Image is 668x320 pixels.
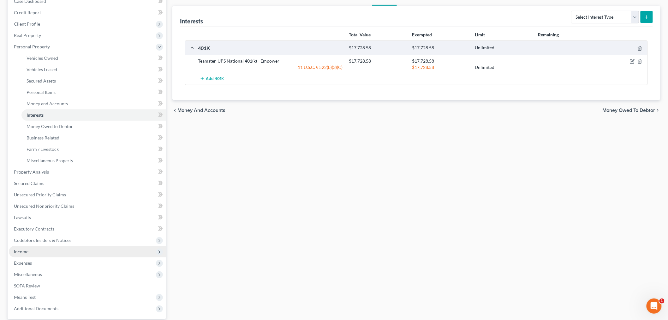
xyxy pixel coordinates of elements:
[14,33,41,38] span: Real Property
[409,58,472,64] div: $17,728.58
[27,158,73,163] span: Miscellaneous Property
[9,212,166,223] a: Lawsuits
[14,306,58,311] span: Additional Documents
[27,101,68,106] span: Money and Accounts
[538,32,559,37] strong: Remaining
[195,58,346,64] div: Teamster-UPS National 401(k) - Empower
[27,55,58,61] span: Vehicles Owned
[9,189,166,200] a: Unsecured Priority Claims
[14,226,54,231] span: Executory Contracts
[603,108,660,113] button: Money Owed to Debtor chevron_right
[198,73,226,85] button: Add 401K
[412,32,432,37] strong: Exempted
[195,64,346,71] div: 11 U.S.C. § 522(b)(3)(C)
[27,112,44,118] span: Interests
[472,45,535,51] div: Unlimited
[14,21,40,27] span: Client Profile
[14,169,49,175] span: Property Analysis
[21,144,166,155] a: Farm / Livestock
[14,294,36,300] span: Means Test
[9,223,166,235] a: Executory Contracts
[195,45,346,51] div: 401K
[21,75,166,87] a: Secured Assets
[177,108,225,113] span: Money and Accounts
[172,108,225,113] button: chevron_left Money and Accounts
[27,67,57,72] span: Vehicles Leased
[14,260,32,266] span: Expenses
[349,32,371,37] strong: Total Value
[346,58,409,64] div: $17,728.58
[14,203,74,209] span: Unsecured Nonpriority Claims
[21,132,166,144] a: Business Related
[14,44,50,49] span: Personal Property
[27,146,59,152] span: Farm / Livestock
[21,87,166,98] a: Personal Items
[9,200,166,212] a: Unsecured Nonpriority Claims
[21,52,166,64] a: Vehicles Owned
[21,109,166,121] a: Interests
[21,121,166,132] a: Money Owed to Debtor
[27,135,59,140] span: Business Related
[472,64,535,71] div: Unlimited
[180,17,203,25] div: Interests
[9,280,166,292] a: SOFA Review
[27,78,56,83] span: Secured Assets
[346,45,409,51] div: $17,728.58
[14,181,44,186] span: Secured Claims
[647,298,662,314] iframe: Intercom live chat
[603,108,655,113] span: Money Owed to Debtor
[409,64,472,71] div: $17,728.58
[14,249,28,254] span: Income
[14,215,31,220] span: Lawsuits
[659,298,665,304] span: 1
[21,155,166,166] a: Miscellaneous Property
[14,192,66,197] span: Unsecured Priority Claims
[9,166,166,178] a: Property Analysis
[27,89,56,95] span: Personal Items
[27,124,73,129] span: Money Owed to Debtor
[9,7,166,18] a: Credit Report
[655,108,660,113] i: chevron_right
[172,108,177,113] i: chevron_left
[475,32,485,37] strong: Limit
[206,77,224,82] span: Add 401K
[14,283,40,288] span: SOFA Review
[14,272,42,277] span: Miscellaneous
[14,10,41,15] span: Credit Report
[21,64,166,75] a: Vehicles Leased
[21,98,166,109] a: Money and Accounts
[14,237,71,243] span: Codebtors Insiders & Notices
[9,178,166,189] a: Secured Claims
[409,45,472,51] div: $17,728.58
